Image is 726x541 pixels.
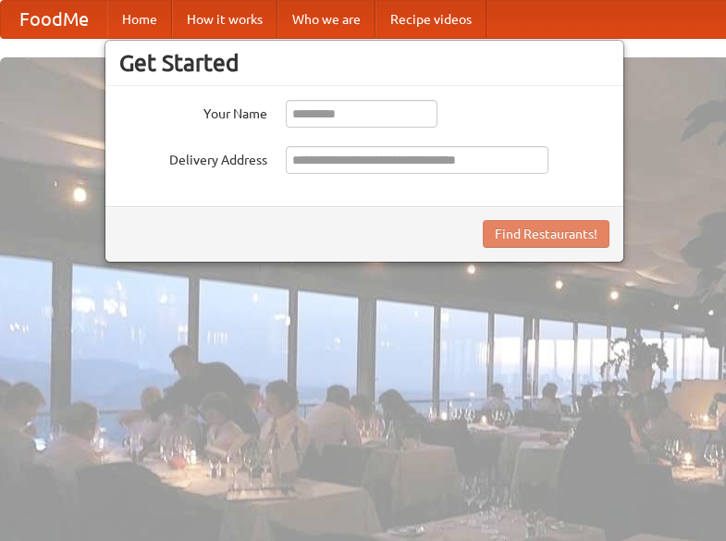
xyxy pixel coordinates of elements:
[1,1,107,38] a: FoodMe
[483,220,609,248] button: Find Restaurants!
[375,1,486,38] a: Recipe videos
[277,1,375,38] a: Who we are
[107,1,172,38] a: Home
[172,1,277,38] a: How it works
[119,49,609,77] h3: Get Started
[119,146,267,169] label: Delivery Address
[119,100,267,123] label: Your Name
